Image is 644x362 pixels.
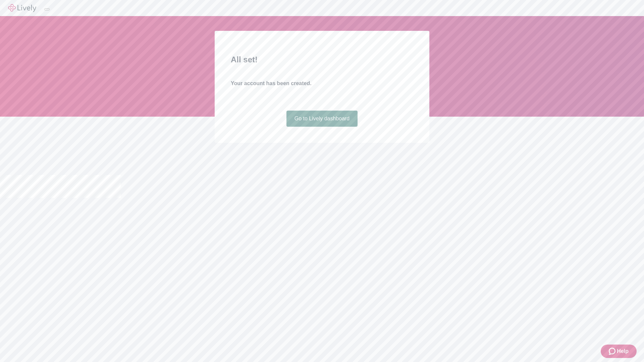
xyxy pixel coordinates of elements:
[8,4,36,12] img: Lively
[609,347,617,355] svg: Zendesk support icon
[231,54,413,66] h2: All set!
[286,111,358,127] a: Go to Lively dashboard
[617,347,629,355] span: Help
[44,8,50,10] button: Log out
[231,79,413,87] h4: Your account has been created.
[601,345,637,358] button: Zendesk support iconHelp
